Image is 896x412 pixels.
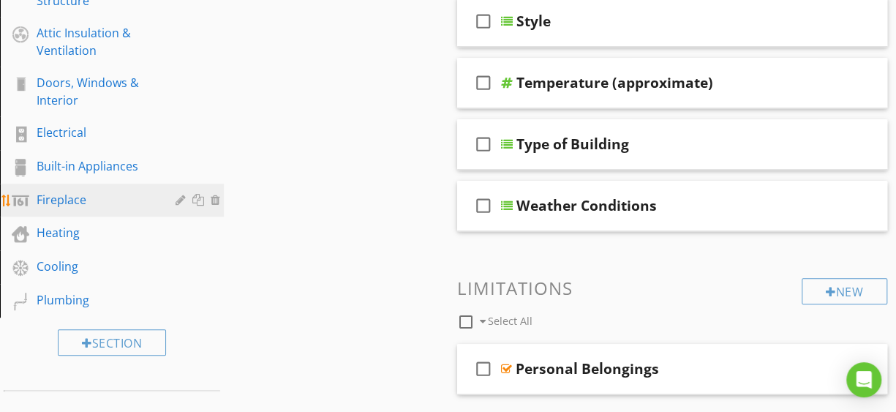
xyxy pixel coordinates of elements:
div: Style [516,12,551,30]
span: Select All [488,314,532,328]
div: Electrical [37,124,154,141]
i: check_box_outline_blank [472,127,495,162]
div: Temperature (approximate) [516,74,713,91]
h3: Limitations [457,278,888,298]
i: check_box_outline_blank [472,188,495,223]
div: Section [58,329,166,356]
div: Weather Conditions [516,197,657,214]
div: Cooling [37,258,154,275]
div: Personal Belongings [516,360,659,378]
i: check_box_outline_blank [472,4,495,39]
div: Plumbing [37,291,154,309]
div: Open Intercom Messenger [846,362,881,397]
div: New [802,278,887,304]
div: Heating [37,224,154,241]
div: Attic Insulation & Ventilation [37,24,154,59]
div: Type of Building [516,135,629,153]
div: Built-in Appliances [37,157,154,175]
i: check_box_outline_blank [472,65,495,100]
div: Fireplace [37,191,154,209]
i: check_box_outline_blank [472,351,495,386]
div: Doors, Windows & Interior [37,74,154,109]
